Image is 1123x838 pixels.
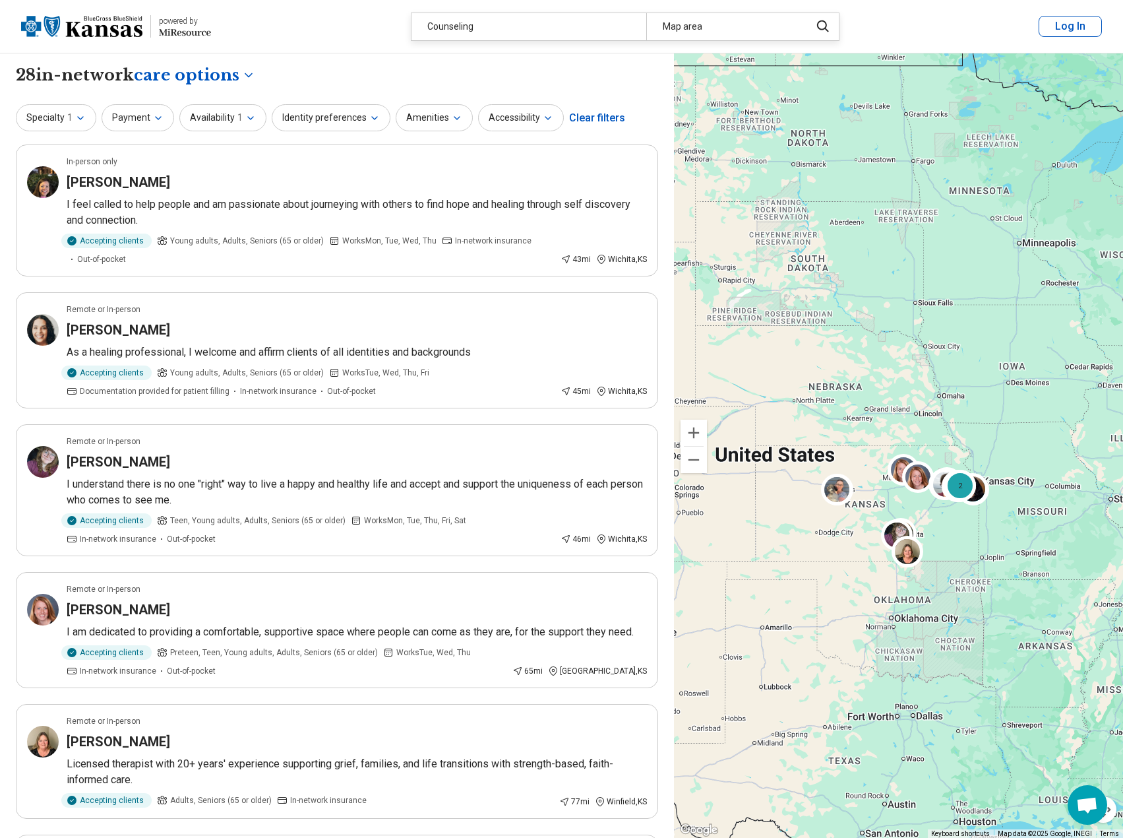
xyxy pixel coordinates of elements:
span: In-network insurance [80,665,156,677]
span: Works Mon, Tue, Wed, Thu [342,235,437,247]
div: 65 mi [512,665,543,677]
div: Accepting clients [61,793,152,808]
p: Remote or In-person [67,304,140,315]
div: Accepting clients [61,513,152,528]
h3: [PERSON_NAME] [67,173,170,191]
p: As a healing professional, I welcome and affirm clients of all identities and backgrounds [67,344,647,360]
div: Map area [646,13,803,40]
span: Adults, Seniors (65 or older) [170,794,272,806]
div: Accepting clients [61,366,152,380]
button: Availability1 [179,104,266,131]
span: Works Tue, Wed, Thu, Fri [342,367,429,379]
p: Remote or In-person [67,435,140,447]
span: Works Mon, Tue, Thu, Fri, Sat [364,515,466,527]
span: Young adults, Adults, Seniors (65 or older) [170,235,324,247]
span: Out-of-pocket [167,533,216,545]
div: 77 mi [559,796,590,808]
span: In-network insurance [455,235,531,247]
button: Identity preferences [272,104,390,131]
div: Clear filters [569,102,625,134]
span: In-network insurance [80,533,156,545]
div: powered by [159,15,211,27]
div: [GEOGRAPHIC_DATA] , KS [548,665,647,677]
div: Accepting clients [61,645,152,660]
div: 46 mi [561,533,591,545]
span: Out-of-pocket [167,665,216,677]
img: Blue Cross Blue Shield Kansas [21,11,142,42]
span: 1 [237,111,243,125]
span: Preteen, Teen, Young adults, Adults, Seniors (65 or older) [170,647,378,659]
div: 43 mi [561,253,591,265]
span: care options [134,64,239,86]
p: I am dedicated to providing a comfortable, supportive space where people can come as they are, fo... [67,624,647,640]
button: Zoom in [681,420,707,446]
div: Wichita , KS [596,385,647,397]
p: In-person only [67,156,117,168]
h3: [PERSON_NAME] [67,732,170,751]
div: 45 mi [561,385,591,397]
span: Documentation provided for patient filling [80,385,229,397]
span: In-network insurance [240,385,317,397]
a: Blue Cross Blue Shield Kansaspowered by [21,11,211,42]
span: Out-of-pocket [77,253,126,265]
div: Open chat [1068,785,1107,825]
span: Young adults, Adults, Seniors (65 or older) [170,367,324,379]
button: Log In [1039,16,1102,37]
button: Payment [102,104,174,131]
p: Licensed therapist with 20+ years' experience supporting grief, families, and life transitions wi... [67,756,647,788]
h3: [PERSON_NAME] [67,321,170,339]
span: In-network insurance [290,794,367,806]
p: Remote or In-person [67,715,140,727]
div: 2 [944,470,976,501]
a: Terms (opens in new tab) [1100,830,1119,837]
button: Accessibility [478,104,564,131]
span: Teen, Young adults, Adults, Seniors (65 or older) [170,515,346,527]
div: Counseling [411,13,646,40]
div: Accepting clients [61,234,152,248]
h1: 28 in-network [16,64,255,86]
div: Winfield , KS [595,796,647,808]
div: Wichita , KS [596,533,647,545]
span: Works Tue, Wed, Thu [396,647,471,659]
button: Amenities [396,104,473,131]
h3: [PERSON_NAME] [67,600,170,619]
span: 1 [67,111,73,125]
button: Care options [134,64,255,86]
button: Zoom out [681,447,707,473]
span: Out-of-pocket [327,385,376,397]
h3: [PERSON_NAME] [67,453,170,471]
div: Wichita , KS [596,253,647,265]
p: I understand there is no one "right" way to live a happy and healthy life and accept and support ... [67,476,647,508]
p: I feel called to help people and am passionate about journeying with others to find hope and heal... [67,197,647,228]
button: Specialty1 [16,104,96,131]
span: Map data ©2025 Google, INEGI [998,830,1092,837]
p: Remote or In-person [67,583,140,595]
